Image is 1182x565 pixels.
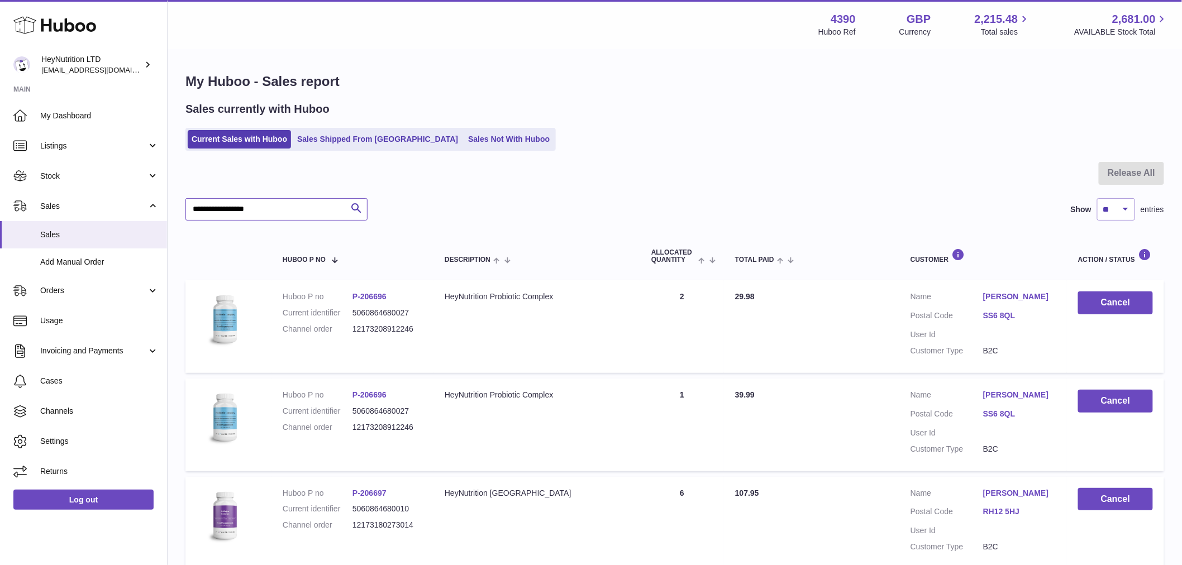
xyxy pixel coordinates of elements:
[352,422,422,433] dd: 12173208912246
[445,488,629,499] div: HeyNutrition [GEOGRAPHIC_DATA]
[1078,488,1153,511] button: Cancel
[975,12,1018,27] span: 2,215.48
[1078,390,1153,413] button: Cancel
[40,257,159,267] span: Add Manual Order
[283,390,352,400] dt: Huboo P no
[445,291,629,302] div: HeyNutrition Probiotic Complex
[911,346,983,356] dt: Customer Type
[1112,12,1156,27] span: 2,681.00
[1074,12,1169,37] a: 2,681.00 AVAILABLE Stock Total
[983,488,1056,499] a: [PERSON_NAME]
[735,256,774,264] span: Total paid
[283,291,352,302] dt: Huboo P no
[911,248,1056,264] div: Customer
[651,249,695,264] span: ALLOCATED Quantity
[911,428,983,438] dt: User Id
[983,346,1056,356] dd: B2C
[40,171,147,181] span: Stock
[352,406,422,416] dd: 5060864680027
[197,291,252,347] img: 43901725567703.jpeg
[40,436,159,447] span: Settings
[352,504,422,514] dd: 5060864680010
[40,201,147,212] span: Sales
[40,346,147,356] span: Invoicing and Payments
[831,12,856,27] strong: 4390
[40,466,159,477] span: Returns
[911,390,983,403] dt: Name
[41,54,142,75] div: HeyNutrition LTD
[283,520,352,530] dt: Channel order
[40,111,159,121] span: My Dashboard
[911,542,983,552] dt: Customer Type
[735,390,755,399] span: 39.99
[283,488,352,499] dt: Huboo P no
[40,315,159,326] span: Usage
[283,308,352,318] dt: Current identifier
[983,409,1056,419] a: SS6 8QL
[911,291,983,305] dt: Name
[1141,204,1164,215] span: entries
[13,490,154,510] a: Log out
[445,390,629,400] div: HeyNutrition Probiotic Complex
[983,506,1056,517] a: RH12 5HJ
[1074,27,1169,37] span: AVAILABLE Stock Total
[818,27,856,37] div: Huboo Ref
[283,406,352,416] dt: Current identifier
[188,130,291,149] a: Current Sales with Huboo
[911,506,983,520] dt: Postal Code
[283,324,352,334] dt: Channel order
[911,329,983,340] dt: User Id
[1078,291,1153,314] button: Cancel
[40,406,159,416] span: Channels
[911,409,983,422] dt: Postal Code
[293,130,462,149] a: Sales Shipped From [GEOGRAPHIC_DATA]
[975,12,1031,37] a: 2,215.48 Total sales
[640,280,724,373] td: 2
[352,324,422,334] dd: 12173208912246
[911,525,983,536] dt: User Id
[283,422,352,433] dt: Channel order
[983,542,1056,552] dd: B2C
[41,65,164,74] span: [EMAIL_ADDRESS][DOMAIN_NAME]
[983,291,1056,302] a: [PERSON_NAME]
[352,308,422,318] dd: 5060864680027
[40,229,159,240] span: Sales
[40,141,147,151] span: Listings
[40,376,159,386] span: Cases
[911,310,983,324] dt: Postal Code
[907,12,931,27] strong: GBP
[352,520,422,530] dd: 12173180273014
[735,489,759,497] span: 107.95
[911,488,983,501] dt: Name
[983,390,1056,400] a: [PERSON_NAME]
[283,256,326,264] span: Huboo P no
[40,285,147,296] span: Orders
[197,488,252,544] img: 43901725567622.jpeg
[981,27,1031,37] span: Total sales
[735,292,755,301] span: 29.98
[640,379,724,471] td: 1
[911,444,983,454] dt: Customer Type
[899,27,931,37] div: Currency
[283,504,352,514] dt: Current identifier
[445,256,490,264] span: Description
[983,310,1056,321] a: SS6 8QL
[983,444,1056,454] dd: B2C
[352,292,387,301] a: P-206696
[464,130,554,149] a: Sales Not With Huboo
[352,489,387,497] a: P-206697
[197,390,252,446] img: 43901725567703.jpeg
[13,56,30,73] img: info@heynutrition.com
[185,73,1164,90] h1: My Huboo - Sales report
[1071,204,1092,215] label: Show
[352,390,387,399] a: P-206696
[1078,248,1153,264] div: Action / Status
[185,102,330,117] h2: Sales currently with Huboo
